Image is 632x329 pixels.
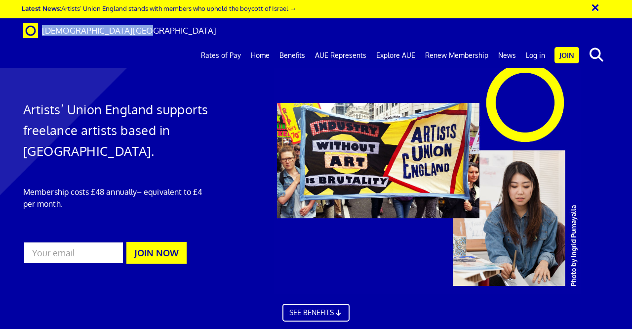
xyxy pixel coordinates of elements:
input: Your email [23,241,124,264]
a: Brand [DEMOGRAPHIC_DATA][GEOGRAPHIC_DATA] [16,18,224,43]
a: Rates of Pay [196,43,246,68]
a: Join [554,47,579,63]
a: Explore AUE [371,43,420,68]
a: SEE BENEFITS [282,304,350,322]
a: AUE Represents [310,43,371,68]
span: [DEMOGRAPHIC_DATA][GEOGRAPHIC_DATA] [42,25,216,36]
a: Home [246,43,275,68]
h1: Artists’ Union England supports freelance artists based in [GEOGRAPHIC_DATA]. [23,99,208,161]
a: News [493,43,521,68]
button: JOIN NOW [126,242,187,264]
p: Membership costs £48 annually – equivalent to £4 per month. [23,186,208,210]
a: Renew Membership [420,43,493,68]
strong: Latest News: [22,4,61,12]
a: Benefits [275,43,310,68]
a: Log in [521,43,550,68]
button: search [581,45,611,65]
a: Latest News:Artists’ Union England stands with members who uphold the boycott of Israel → [22,4,296,12]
